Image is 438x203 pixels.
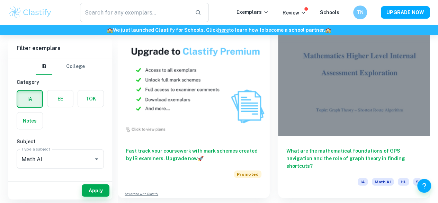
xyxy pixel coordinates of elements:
[320,10,339,15] a: Schools
[8,39,112,58] h6: Filter exemplars
[125,192,158,196] a: Advertise with Clastify
[80,3,189,22] input: Search for any exemplars...
[417,179,431,193] button: Help and Feedback
[17,91,42,107] button: IA
[218,27,229,33] a: here
[234,171,261,178] span: Promoted
[381,6,430,19] button: UPGRADE NOW
[286,147,422,170] h6: What are the mathematical foundations of GPS navigation and the role of graph theory in finding s...
[413,178,421,186] span: 5
[66,58,85,75] button: College
[21,146,50,152] label: Type a subject
[278,22,430,198] a: What are the mathematical foundations of GPS navigation and the role of graph theory in finding s...
[36,58,52,75] button: IB
[82,184,109,197] button: Apply
[17,138,104,145] h6: Subject
[78,90,104,107] button: TOK
[1,26,437,34] h6: We just launched Clastify for Schools. Click to learn how to become a school partner.
[358,178,368,186] span: IA
[17,113,43,129] button: Notes
[118,22,270,136] img: Thumbnail
[17,78,104,86] h6: Category
[126,147,261,162] h6: Fast track your coursework with mark schemes created by IB examiners. Upgrade now
[283,9,306,17] p: Review
[325,27,331,33] span: 🏫
[47,90,73,107] button: EE
[372,178,394,186] span: Math AI
[8,6,52,19] img: Clastify logo
[356,9,364,16] h6: TN
[92,154,101,164] button: Open
[236,8,269,16] p: Exemplars
[198,156,204,161] span: 🚀
[36,58,85,75] div: Filter type choice
[107,27,113,33] span: 🏫
[353,6,367,19] button: TN
[398,178,409,186] span: HL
